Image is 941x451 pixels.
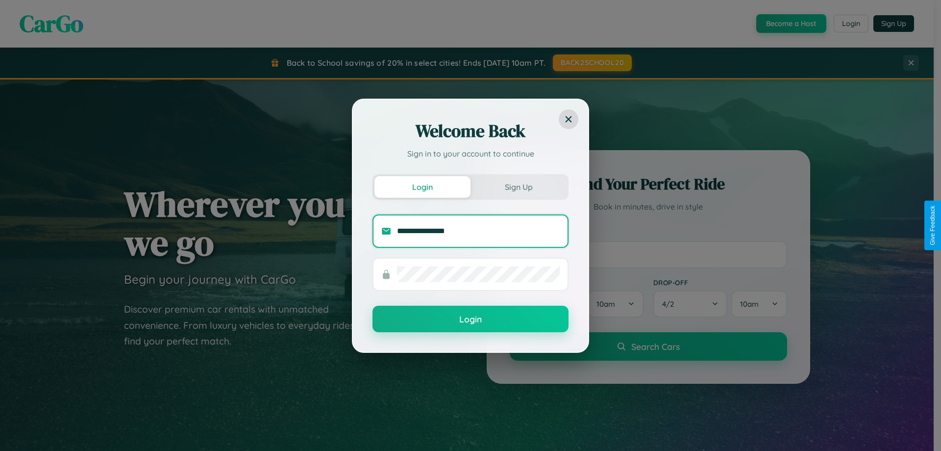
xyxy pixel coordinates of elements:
[374,176,470,198] button: Login
[929,206,936,245] div: Give Feedback
[372,306,569,332] button: Login
[372,119,569,143] h2: Welcome Back
[470,176,567,198] button: Sign Up
[372,148,569,159] p: Sign in to your account to continue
